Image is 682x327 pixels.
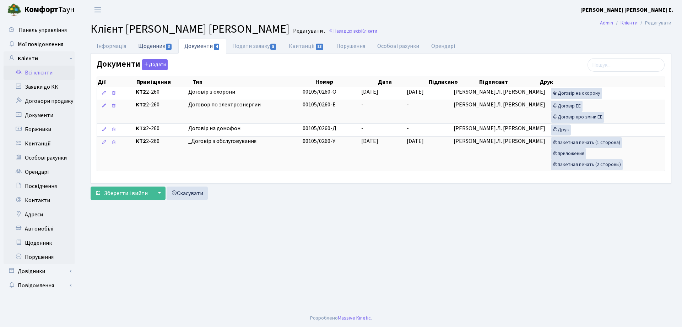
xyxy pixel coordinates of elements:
a: Клієнти [4,51,75,66]
a: Повідомлення [4,278,75,293]
th: Дата [377,77,428,87]
span: [PERSON_NAME].Л. [PERSON_NAME] [454,88,545,96]
span: [PERSON_NAME].Л. [PERSON_NAME] [454,137,545,145]
span: 2-260 [136,101,183,109]
span: - [407,101,409,109]
span: 4 [214,44,220,50]
span: Зберегти і вийти [104,189,148,197]
a: Скасувати [167,187,208,200]
span: [PERSON_NAME].Л. [PERSON_NAME] [454,124,545,132]
a: Клієнти [621,19,638,27]
button: Зберегти і вийти [91,187,152,200]
a: Інформація [91,39,132,54]
span: Договор по электроэнергии [188,101,297,109]
span: [DATE] [361,137,378,145]
li: Редагувати [638,19,671,27]
span: Договір з охорони [188,88,297,96]
a: Подати заявку [226,39,283,54]
a: Всі клієнти [4,66,75,80]
b: КТ2 [136,137,146,145]
a: Додати [140,58,168,71]
button: Документи [142,59,168,70]
a: Панель управління [4,23,75,37]
th: Дії [97,77,136,87]
span: Клієнти [361,28,377,34]
a: Особові рахунки [371,39,425,54]
span: [PERSON_NAME].Л. [PERSON_NAME] [454,101,545,109]
span: Таун [24,4,75,16]
a: приложения [551,148,586,159]
span: [DATE] [407,88,424,96]
span: Договір на домофон [188,124,297,133]
a: Контакти [4,193,75,207]
a: Документи [4,108,75,122]
a: Орендарі [4,165,75,179]
span: 3 [166,44,172,50]
th: Тип [192,77,314,87]
img: logo.png [7,3,21,17]
span: 00105/0260-О [303,88,336,96]
a: Квитанції [4,137,75,151]
a: пакетная печать (2 стороны) [551,159,623,170]
a: [PERSON_NAME] [PERSON_NAME] Е. [580,6,673,14]
span: - [407,124,409,132]
a: Договір про зміни ЕЕ [551,112,604,123]
a: Посвідчення [4,179,75,193]
a: Мої повідомлення [4,37,75,51]
a: Massive Kinetic [338,314,371,322]
a: Боржники [4,122,75,137]
span: Клієнт [PERSON_NAME] [PERSON_NAME] [91,21,289,37]
span: 2-260 [136,124,183,133]
a: Порушення [330,39,371,54]
span: 5 [270,44,276,50]
a: Назад до всіхКлієнти [329,28,377,34]
span: [DATE] [407,137,424,145]
span: 83 [316,44,324,50]
th: Номер [315,77,378,87]
span: - [361,101,363,109]
a: Договір на охорону [551,88,602,99]
span: - [361,124,363,132]
th: Підписант [478,77,539,87]
span: 00105/0260-У [303,137,335,145]
a: Адреси [4,207,75,222]
span: _Договір з обслуговування [188,137,297,145]
button: Переключити навігацію [89,4,107,16]
span: Мої повідомлення [18,40,63,48]
th: Підписано [428,77,478,87]
b: КТ2 [136,124,146,132]
th: Друк [539,77,665,87]
span: Панель управління [19,26,67,34]
a: Друк [551,124,571,135]
th: Приміщення [136,77,192,87]
a: Документи [178,39,226,54]
a: Договір ЕЕ [551,101,583,112]
nav: breadcrumb [589,16,682,31]
a: Автомобілі [4,222,75,236]
a: Довідники [4,264,75,278]
a: Орендарі [425,39,461,54]
b: КТ2 [136,88,146,96]
a: Порушення [4,250,75,264]
small: Редагувати . [292,28,325,34]
div: Розроблено . [310,314,372,322]
a: Заявки до КК [4,80,75,94]
input: Пошук... [588,58,665,72]
span: 2-260 [136,137,183,145]
b: КТ2 [136,101,146,109]
label: Документи [97,59,168,70]
b: Комфорт [24,4,58,15]
span: 00105/0260-Е [303,101,336,109]
a: Admin [600,19,613,27]
a: Особові рахунки [4,151,75,165]
a: Щоденник [132,39,178,53]
span: 2-260 [136,88,183,96]
a: Договори продажу [4,94,75,108]
a: пакетная печать (1 сторона) [551,137,622,148]
a: Квитанції [283,39,330,54]
a: Щоденник [4,236,75,250]
span: [DATE] [361,88,378,96]
span: 00105/0260-Д [303,124,336,132]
